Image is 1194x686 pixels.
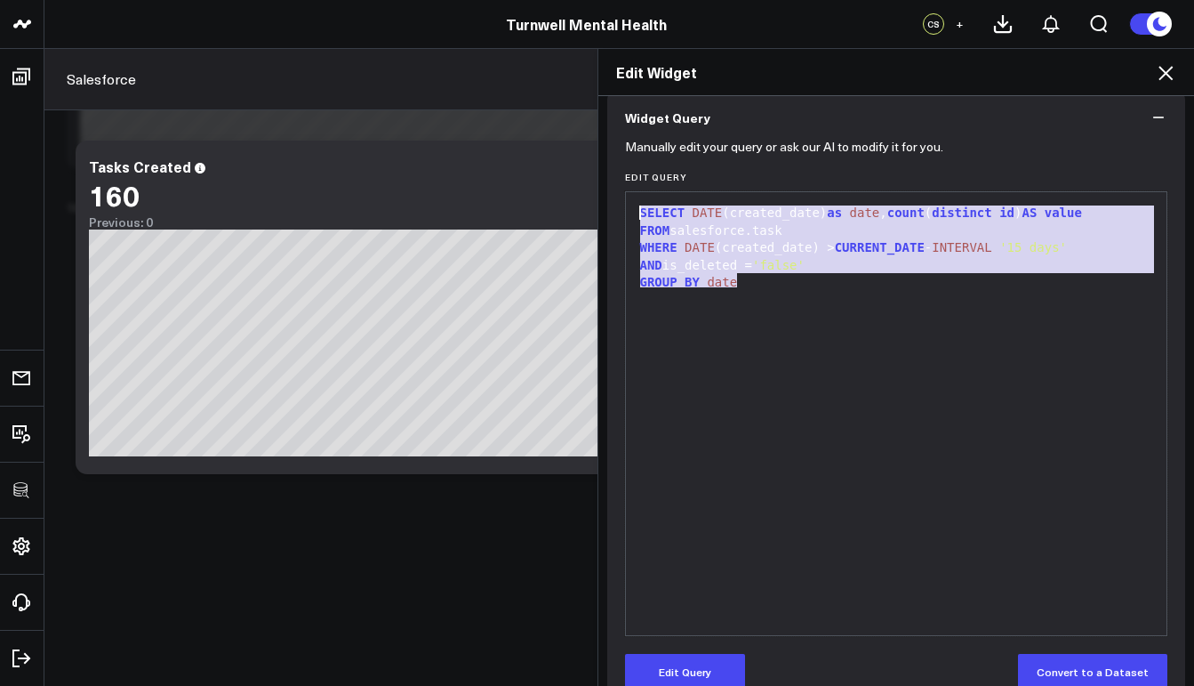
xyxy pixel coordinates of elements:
div: CS [923,13,944,35]
span: WHERE [640,240,677,254]
span: BY [685,275,700,289]
span: FROM [640,223,670,238]
span: GROUP [640,275,677,289]
div: (created_date) > - [635,239,1158,257]
div: is_deleted = [635,257,1158,275]
span: AND [640,258,662,272]
button: + [949,13,970,35]
div: salesforce.task [635,222,1158,240]
span: AS [1022,206,1037,220]
p: Manually edit your query or ask our AI to modify it for you. [625,140,943,154]
span: as [827,206,842,220]
span: count [887,206,925,220]
label: Edit Query [625,172,1168,182]
span: SELECT [640,206,685,220]
span: DATE [693,206,723,220]
span: CURRENT_DATE [835,240,925,254]
h2: Edit Widget [616,62,1177,82]
span: id [999,206,1014,220]
span: distinct [932,206,991,220]
span: DATE [685,240,715,254]
span: '15 days' [999,240,1067,254]
span: date [707,275,737,289]
span: date [850,206,880,220]
a: Turnwell Mental Health [506,14,667,34]
div: (created_date) , ( ) [635,205,1158,222]
span: INTERVAL [932,240,991,254]
span: Widget Query [625,110,710,125]
span: + [956,18,964,30]
span: value [1045,206,1082,220]
span: 'false' [752,258,805,272]
button: Widget Query [607,91,1186,144]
